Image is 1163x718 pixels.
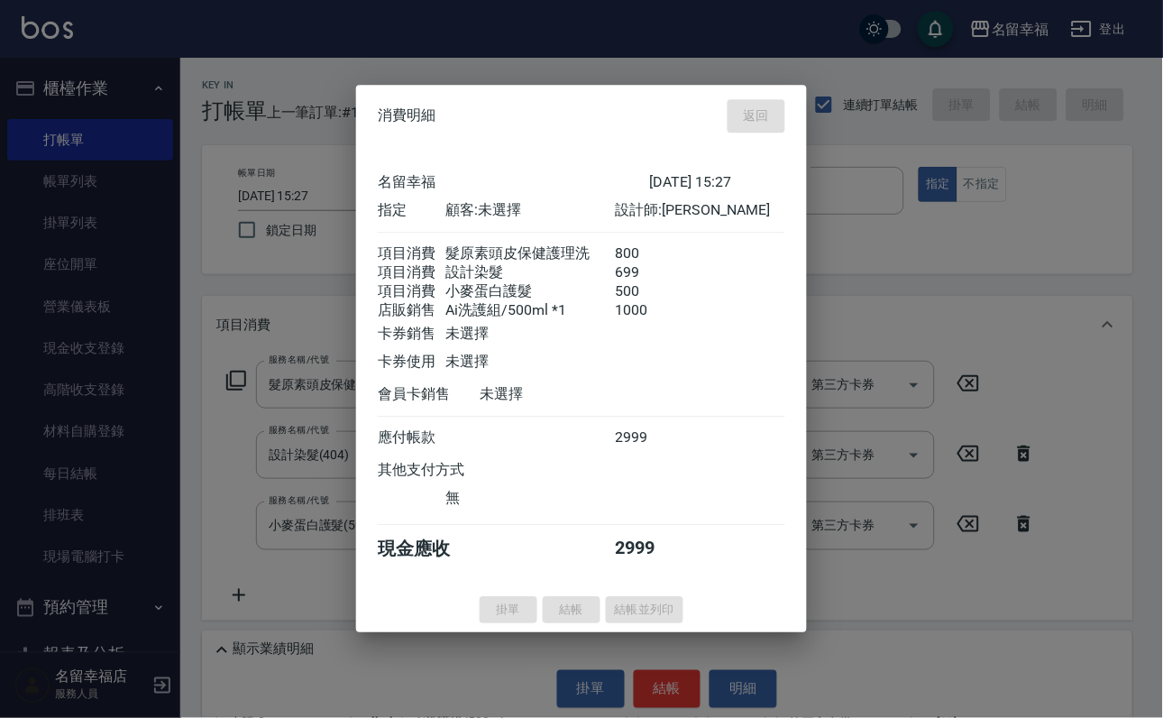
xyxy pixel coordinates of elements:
[616,201,785,220] div: 設計師: [PERSON_NAME]
[378,461,514,480] div: 其他支付方式
[616,428,683,447] div: 2999
[445,201,615,220] div: 顧客: 未選擇
[649,173,785,192] div: [DATE] 15:27
[445,301,615,320] div: Ai洗護組/500ml *1
[445,282,615,301] div: 小麥蛋白護髮
[378,173,649,192] div: 名留幸福
[616,244,683,263] div: 800
[378,428,445,447] div: 應付帳款
[616,282,683,301] div: 500
[445,489,615,508] div: 無
[616,537,683,561] div: 2999
[445,325,615,344] div: 未選擇
[445,244,615,263] div: 髮原素頭皮保健護理洗
[378,282,445,301] div: 項目消費
[378,201,445,220] div: 指定
[378,301,445,320] div: 店販銷售
[378,263,445,282] div: 項目消費
[616,301,683,320] div: 1000
[445,263,615,282] div: 設計染髮
[378,107,435,125] span: 消費明細
[378,325,445,344] div: 卡券銷售
[378,385,480,404] div: 會員卡銷售
[378,353,445,372] div: 卡券使用
[378,537,480,561] div: 現金應收
[480,385,649,404] div: 未選擇
[378,244,445,263] div: 項目消費
[616,263,683,282] div: 699
[445,353,615,372] div: 未選擇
